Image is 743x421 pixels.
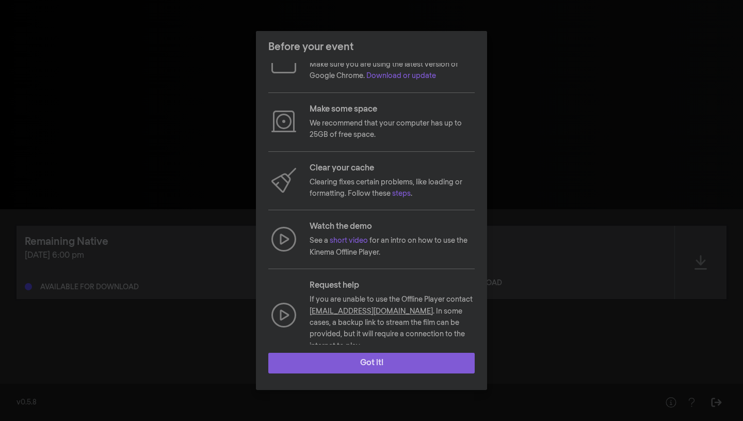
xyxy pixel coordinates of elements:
[392,190,411,197] a: steps
[330,237,368,244] a: short video
[310,279,475,292] p: Request help
[366,72,436,80] a: Download or update
[256,31,487,63] header: Before your event
[310,221,475,233] p: Watch the demo
[310,103,475,116] p: Make some space
[310,162,475,175] p: Clear your cache
[310,177,475,200] p: Clearing fixes certain problems, like loading or formatting. Follow these .
[310,308,433,315] a: [EMAIL_ADDRESS][DOMAIN_NAME]
[310,59,475,82] p: Make sure you are using the latest version of Google Chrome.
[268,353,475,373] button: Got it!
[310,294,475,352] p: If you are unable to use the Offline Player contact . In some cases, a backup link to stream the ...
[310,118,475,141] p: We recommend that your computer has up to 25GB of free space.
[310,235,475,258] p: See a for an intro on how to use the Kinema Offline Player.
